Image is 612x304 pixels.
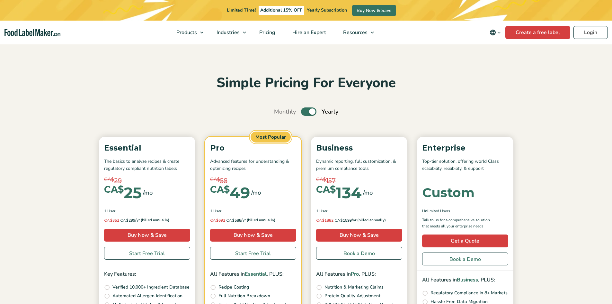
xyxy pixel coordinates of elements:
span: /mo [251,188,261,197]
div: 25 [104,185,142,200]
a: Book a Demo [316,247,402,260]
a: Create a free label [505,26,570,39]
a: Food Label Maker homepage [4,29,60,36]
a: Industries [208,21,249,44]
a: Buy Now & Save [210,229,296,242]
a: Buy Now & Save [352,5,396,16]
p: Advanced features for understanding & optimizing recipes [210,158,296,172]
span: Most Popular [250,131,292,144]
span: Business [457,276,478,283]
span: 29 [114,176,122,186]
a: Get a Quote [422,235,508,247]
span: 1599 [316,217,352,224]
span: Industries [215,29,240,36]
h2: Simple Pricing For Everyone [96,74,517,92]
span: Additional 15% OFF [259,6,304,15]
p: Business [316,142,402,154]
p: Enterprise [422,142,508,154]
span: CA$ [104,185,124,194]
del: 692 [210,218,225,223]
a: Login [573,26,608,39]
span: 299 [104,217,135,224]
p: Regulatory Compliance in 8+ Markets [430,290,508,297]
p: Talk to us for a comprehensive solution that meets all your enterprise needs [422,217,496,229]
span: CA$ [104,218,112,223]
span: /mo [363,188,373,197]
p: Verified 10,000+ Ingredient Database [112,284,190,291]
div: Custom [422,186,475,199]
span: 588 [210,217,241,224]
p: All Features in , PLUS: [422,276,508,284]
del: 1882 [316,218,333,223]
span: CA$ [334,218,343,223]
div: 49 [210,185,250,200]
span: CA$ [316,176,326,183]
span: /yr (billed annually) [135,217,169,224]
p: Dynamic reporting, full customization, & premium compliance tools [316,158,402,172]
span: CA$ [120,218,129,223]
span: 1 User [316,208,327,214]
span: Monthly [274,107,296,116]
a: Book a Demo [422,253,508,265]
a: Hire an Expert [284,21,333,44]
span: CA$ [210,176,220,183]
a: Buy Now & Save [104,229,190,242]
a: Start Free Trial [210,247,296,260]
button: Change language [485,26,505,39]
p: Full Nutrition Breakdown [218,292,270,299]
span: CA$ [210,185,230,194]
span: 1 User [104,208,115,214]
span: /yr (billed annually) [241,217,275,224]
span: /yr (billed annually) [352,217,386,224]
span: Pricing [257,29,276,36]
p: The basics to analyze recipes & create regulatory compliant nutrition labels [104,158,190,172]
span: /mo [143,188,153,197]
span: CA$ [316,218,324,223]
p: All Features in , PLUS: [210,270,296,279]
span: CA$ [210,218,218,223]
span: Limited Time! [227,7,256,13]
p: Protein Quality Adjustment [324,292,380,299]
a: Pricing [251,21,282,44]
span: Pro [351,271,359,278]
span: 157 [326,176,336,186]
div: 134 [316,185,362,200]
span: 1 User [210,208,221,214]
p: All Features in , PLUS: [316,270,402,279]
span: Unlimited Users [422,208,450,214]
span: Yearly Subscription [307,7,347,13]
span: CA$ [226,218,235,223]
p: Automated Allergen Identification [112,292,182,299]
a: Buy Now & Save [316,229,402,242]
p: Key Features: [104,270,190,279]
a: Resources [335,21,377,44]
span: Products [174,29,198,36]
span: Resources [341,29,368,36]
span: Essential [245,271,267,278]
p: Recipe Costing [218,284,249,291]
span: CA$ [316,185,336,194]
p: Top-tier solution, offering world Class scalability, reliability, & support [422,158,508,172]
del: 352 [104,218,119,223]
span: Yearly [322,107,338,116]
span: Hire an Expert [290,29,327,36]
p: Pro [210,142,296,154]
span: CA$ [104,176,114,183]
a: Products [168,21,207,44]
a: Start Free Trial [104,247,190,260]
p: Essential [104,142,190,154]
span: 58 [220,176,227,186]
p: Nutrition & Marketing Claims [324,284,384,291]
label: Toggle [301,107,316,116]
